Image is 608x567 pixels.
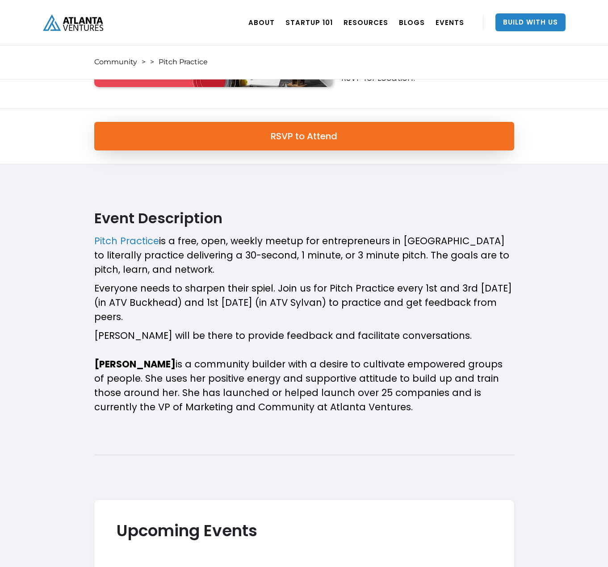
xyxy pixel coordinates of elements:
a: BLOGS [399,10,425,35]
strong: [PERSON_NAME] [94,358,176,371]
a: Build With Us [495,13,566,31]
a: Startup 101 [285,10,333,35]
p: RSVP for Location! [341,72,415,83]
p: is a free, open, weekly meetup for entrepreneurs in [GEOGRAPHIC_DATA] to literally practice deliv... [94,234,514,277]
p: [PERSON_NAME] will be there to provide feedback and facilitate conversations. ‍ is a community bu... [94,329,514,414]
a: RSVP to Attend [94,122,514,150]
a: Community [94,58,137,67]
div: Pitch Practice [159,58,208,67]
h2: Upcoming Events [117,521,492,540]
a: ABOUT [248,10,275,35]
div: > [142,58,146,67]
p: Everyone needs to sharpen their spiel. Join us for Pitch Practice every 1st and 3rd [DATE] (in AT... [94,281,514,324]
a: RESOURCES [344,10,388,35]
a: Pitch Practice [94,234,159,247]
a: EVENTS [436,10,464,35]
h2: Event Description [94,209,514,227]
div: > [150,58,154,67]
